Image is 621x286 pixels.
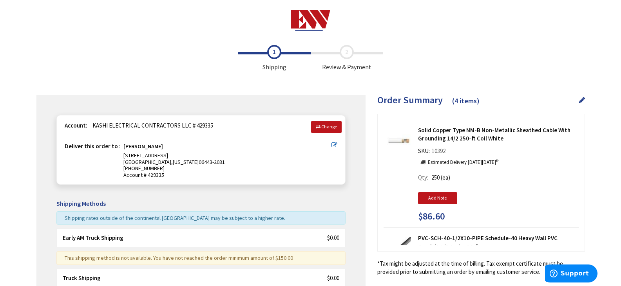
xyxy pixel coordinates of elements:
[418,174,427,181] span: Qty
[238,45,311,72] span: Shipping
[377,259,585,276] : *Tax might be adjusted at the time of billing. Tax exempt certificate must be provided prior to s...
[327,274,339,282] span: $0.00
[123,172,331,178] span: Account # 429335
[430,147,447,155] span: 10392
[387,129,411,153] img: Solid Copper Type NM-B Non-Metallic Sheathed Cable With Grounding 14/2 250-ft Coil White
[418,126,579,143] strong: Solid Copper Type NM-B Non-Metallic Sheathed Cable With Grounding 14/2 250-ft Coil White
[311,121,342,133] a: Change
[199,158,225,165] span: 06443-2031
[428,159,500,166] p: Estimated Delivery [DATE][DATE]
[123,158,173,165] span: [GEOGRAPHIC_DATA],
[65,122,87,129] strong: Account:
[65,255,337,261] div: This shipping method is not available. You have not reached the order minimum amount of $150.00
[65,214,285,221] span: Shipping rates outside of the continental [GEOGRAPHIC_DATA] may be subject to a higher rate.
[291,10,330,31] img: Electrical Wholesalers, Inc.
[123,152,168,159] span: [STREET_ADDRESS]
[65,142,121,150] strong: Deliver this order to :
[418,234,579,251] strong: PVC-SCH-40-1/2X10-PIPE Schedule-40 Heavy Wall PVC Conduit 1/2-Inch x 10-ft
[441,174,450,181] span: (ea)
[327,234,339,241] span: $0.00
[418,147,447,158] div: SKU:
[173,158,199,165] span: [US_STATE]
[387,237,411,261] img: PVC-SCH-40-1/2X10-PIPE Schedule-40 Heavy Wall PVC Conduit 1/2-Inch x 10-ft
[311,45,383,72] span: Review & Payment
[123,143,163,152] strong: [PERSON_NAME]
[545,264,597,284] iframe: Opens a widget where you can find more information
[431,174,440,181] span: 250
[377,94,443,106] span: Order Summary
[63,274,101,282] strong: Truck Shipping
[496,158,500,163] sup: th
[123,165,165,172] span: [PHONE_NUMBER]
[452,96,480,105] span: (4 items)
[56,200,346,207] h5: Shipping Methods
[321,124,337,130] span: Change
[63,234,123,241] strong: Early AM Truck Shipping
[418,211,445,221] span: $86.60
[89,122,213,129] span: KASHI ELECTRICAL CONTRACTORS LLC # 429335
